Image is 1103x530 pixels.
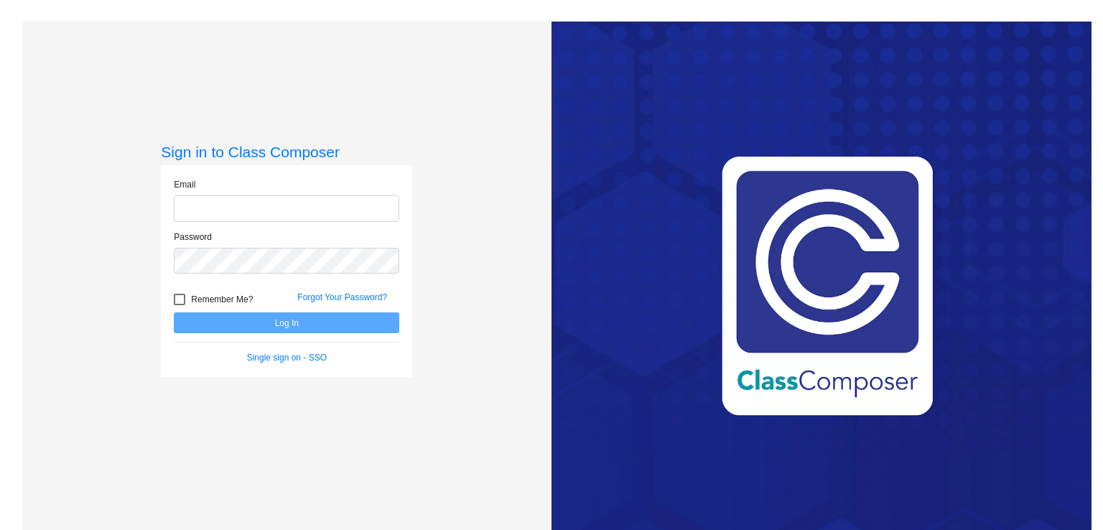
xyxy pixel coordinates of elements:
h3: Sign in to Class Composer [161,143,412,161]
label: Email [174,178,195,191]
button: Log In [174,312,399,333]
a: Single sign on - SSO [247,353,327,363]
a: Forgot Your Password? [297,292,387,302]
label: Password [174,231,212,243]
span: Remember Me? [191,291,253,308]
